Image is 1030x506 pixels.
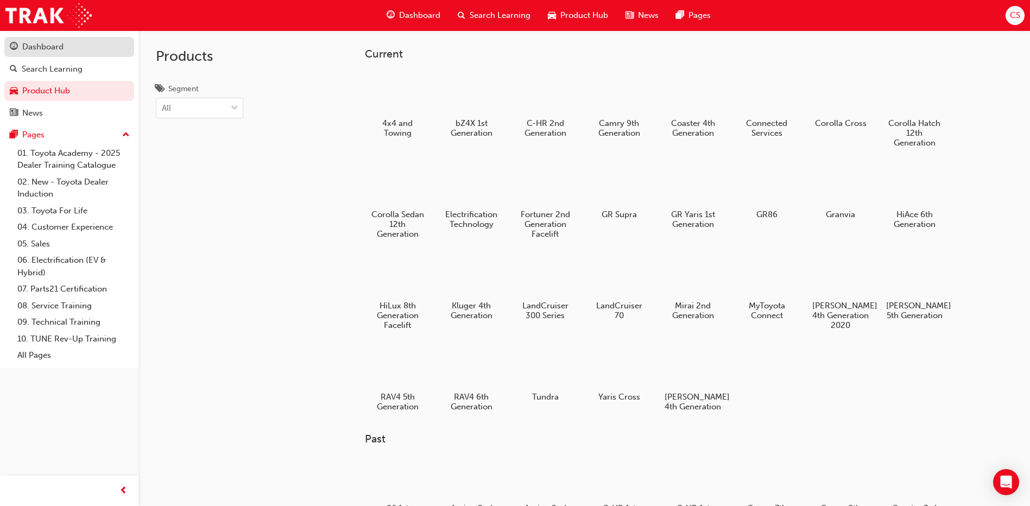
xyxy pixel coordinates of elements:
h5: Corolla Sedan 12th Generation [369,210,426,239]
div: Search Learning [22,63,83,75]
a: 01. Toyota Academy - 2025 Dealer Training Catalogue [13,145,134,174]
a: Tundra [513,343,578,406]
a: HiAce 6th Generation [882,160,947,233]
a: car-iconProduct Hub [539,4,617,27]
div: Dashboard [22,41,64,53]
h5: [PERSON_NAME] 4th Generation [665,392,722,412]
a: RAV4 5th Generation [365,343,430,415]
div: Pages [22,129,45,141]
h5: MyToyota Connect [738,301,795,320]
a: Granvia [808,160,873,223]
span: pages-icon [676,9,684,22]
a: Product Hub [4,81,134,101]
span: down-icon [231,102,238,116]
span: Product Hub [560,9,608,22]
h5: RAV4 6th Generation [443,392,500,412]
a: 04. Customer Experience [13,219,134,236]
a: Search Learning [4,59,134,79]
a: bZ4X 1st Generation [439,69,504,142]
a: [PERSON_NAME] 4th Generation 2020 [808,251,873,334]
h5: GR Yaris 1st Generation [665,210,722,229]
a: HiLux 8th Generation Facelift [365,251,430,334]
a: 03. Toyota For Life [13,203,134,219]
h5: GR Supra [591,210,648,219]
a: 10. TUNE Rev-Up Training [13,331,134,347]
div: News [22,107,43,119]
a: 06. Electrification (EV & Hybrid) [13,252,134,281]
h5: Coaster 4th Generation [665,118,722,138]
span: tags-icon [156,85,164,94]
span: CS [1010,9,1020,22]
h5: LandCruiser 300 Series [517,301,574,320]
a: Camry 9th Generation [586,69,652,142]
a: Corolla Hatch 12th Generation [882,69,947,151]
a: Dashboard [4,37,134,57]
span: News [638,9,659,22]
a: Corolla Sedan 12th Generation [365,160,430,243]
img: Trak [5,3,92,28]
span: news-icon [625,9,634,22]
h5: GR86 [738,210,795,219]
a: Coaster 4th Generation [660,69,725,142]
a: [PERSON_NAME] 5th Generation [882,251,947,324]
h5: C-HR 2nd Generation [517,118,574,138]
h5: Connected Services [738,118,795,138]
a: Mirai 2nd Generation [660,251,725,324]
a: search-iconSearch Learning [449,4,539,27]
h5: bZ4X 1st Generation [443,118,500,138]
a: 4x4 and Towing [365,69,430,142]
a: LandCruiser 70 [586,251,652,324]
h5: Corolla Hatch 12th Generation [886,118,943,148]
a: Fortuner 2nd Generation Facelift [513,160,578,243]
a: Corolla Cross [808,69,873,132]
span: Dashboard [399,9,440,22]
a: [PERSON_NAME] 4th Generation [660,343,725,415]
a: RAV4 6th Generation [439,343,504,415]
h5: Electrification Technology [443,210,500,229]
span: pages-icon [10,130,18,140]
h5: RAV4 5th Generation [369,392,426,412]
a: guage-iconDashboard [378,4,449,27]
a: Kluger 4th Generation [439,251,504,324]
a: 07. Parts21 Certification [13,281,134,298]
h3: Past [365,433,982,445]
h5: Corolla Cross [812,118,869,128]
button: CS [1006,6,1025,25]
a: 09. Technical Training [13,314,134,331]
span: Search Learning [470,9,530,22]
h5: LandCruiser 70 [591,301,648,320]
div: Segment [168,84,199,94]
a: Yaris Cross [586,343,652,406]
h5: Camry 9th Generation [591,118,648,138]
h5: 4x4 and Towing [369,118,426,138]
span: Pages [688,9,711,22]
h3: Current [365,48,982,60]
a: Electrification Technology [439,160,504,233]
span: car-icon [548,9,556,22]
span: up-icon [122,128,130,142]
span: news-icon [10,109,18,118]
h5: HiLux 8th Generation Facelift [369,301,426,330]
span: search-icon [458,9,465,22]
span: guage-icon [387,9,395,22]
span: search-icon [10,65,17,74]
h5: Yaris Cross [591,392,648,402]
a: LandCruiser 300 Series [513,251,578,324]
h5: Kluger 4th Generation [443,301,500,320]
span: guage-icon [10,42,18,52]
span: car-icon [10,86,18,96]
a: All Pages [13,347,134,364]
h2: Products [156,48,243,65]
a: GR Supra [586,160,652,223]
a: MyToyota Connect [734,251,799,324]
h5: Granvia [812,210,869,219]
a: GR Yaris 1st Generation [660,160,725,233]
a: 08. Service Training [13,298,134,314]
a: 02. New - Toyota Dealer Induction [13,174,134,203]
h5: Mirai 2nd Generation [665,301,722,320]
a: News [4,103,134,123]
a: news-iconNews [617,4,667,27]
h5: [PERSON_NAME] 5th Generation [886,301,943,320]
a: GR86 [734,160,799,223]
